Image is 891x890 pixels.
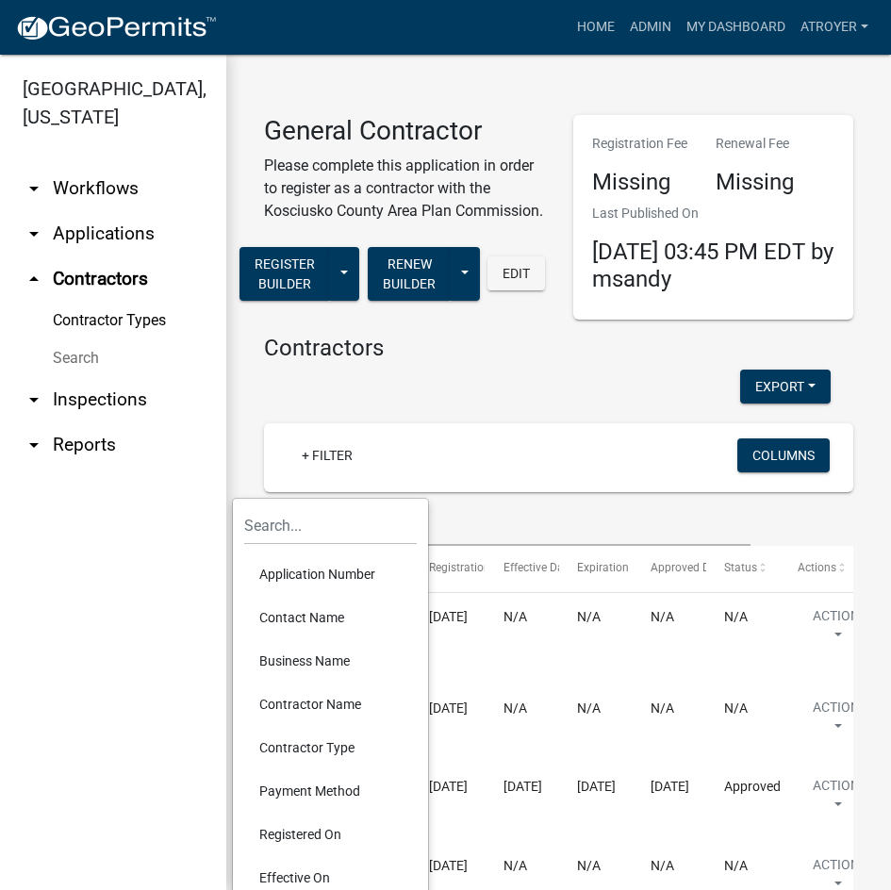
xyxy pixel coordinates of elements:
[679,9,793,45] a: My Dashboard
[577,561,655,574] span: Expiration Date
[737,438,830,472] button: Columns
[429,609,468,624] span: 09/09/2025
[264,335,853,362] h4: Contractors
[577,779,616,794] span: 09/08/2026
[244,596,417,639] li: Contact Name
[592,169,687,196] h4: Missing
[244,506,417,545] input: Search...
[244,639,417,683] li: Business Name
[23,177,45,200] i: arrow_drop_down
[503,700,527,716] span: N/A
[577,858,601,873] span: N/A
[716,134,794,154] p: Renewal Fee
[780,546,853,591] datatable-header-cell: Actions
[716,169,794,196] h4: Missing
[724,858,748,873] span: N/A
[569,9,622,45] a: Home
[724,609,748,624] span: N/A
[798,606,875,653] button: Action
[503,609,527,624] span: N/A
[633,546,706,591] datatable-header-cell: Approved Date
[429,700,468,716] span: 09/09/2025
[651,700,674,716] span: N/A
[706,546,780,591] datatable-header-cell: Status
[429,561,517,574] span: Registration Date
[368,247,451,301] button: Renew Builder
[503,779,542,794] span: 09/08/2025
[651,561,726,574] span: Approved Date
[244,769,417,813] li: Payment Method
[244,726,417,769] li: Contractor Type
[592,134,687,154] p: Registration Fee
[23,388,45,411] i: arrow_drop_down
[244,683,417,726] li: Contractor Name
[487,256,545,290] button: Edit
[651,609,674,624] span: N/A
[651,779,689,794] span: 09/08/2025
[23,268,45,290] i: arrow_drop_up
[724,561,757,574] span: Status
[244,813,417,856] li: Registered On
[23,434,45,456] i: arrow_drop_down
[429,858,468,873] span: 09/08/2025
[724,779,781,794] span: Approved
[264,115,545,147] h3: General Contractor
[798,776,875,823] button: Action
[503,858,527,873] span: N/A
[798,698,875,745] button: Action
[503,561,573,574] span: Effective Date
[592,204,835,223] p: Last Published On
[264,155,545,222] p: Please complete this application in order to register as a contractor with the Kosciusko County A...
[485,546,558,591] datatable-header-cell: Effective Date
[740,370,831,404] button: Export
[429,779,468,794] span: 09/08/2025
[577,609,601,624] span: N/A
[724,700,748,716] span: N/A
[264,507,751,546] input: Search for contractors
[577,700,601,716] span: N/A
[244,552,417,596] li: Application Number
[651,858,674,873] span: N/A
[287,438,368,472] a: + Filter
[239,247,330,301] button: Register Builder
[592,239,833,292] span: [DATE] 03:45 PM EDT by msandy
[622,9,679,45] a: Admin
[559,546,633,591] datatable-header-cell: Expiration Date
[411,546,485,591] datatable-header-cell: Registration Date
[793,9,876,45] a: atroyer
[798,561,836,574] span: Actions
[23,222,45,245] i: arrow_drop_down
